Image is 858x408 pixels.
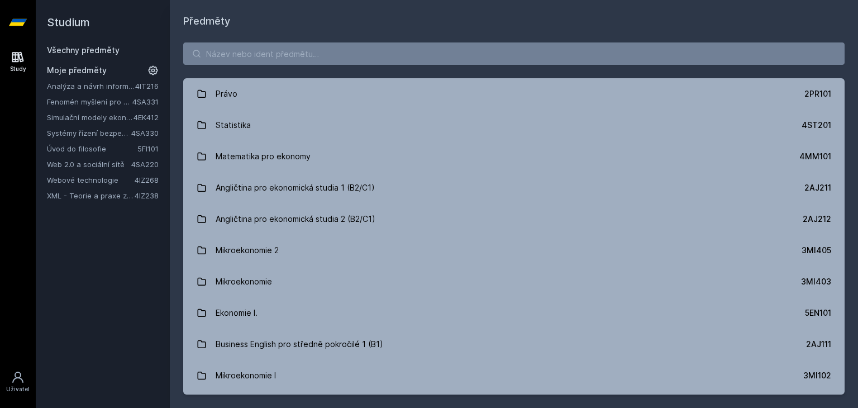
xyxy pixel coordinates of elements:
a: 4SA220 [131,160,159,169]
a: 4SA330 [131,129,159,137]
div: 2PR101 [804,88,831,99]
div: 2AJ111 [806,339,831,350]
div: Matematika pro ekonomy [216,145,311,168]
a: Matematika pro ekonomy 4MM101 [183,141,845,172]
div: Právo [216,83,237,105]
a: Webové technologie [47,174,135,186]
a: XML - Teorie a praxe značkovacích jazyků [47,190,135,201]
a: Angličtina pro ekonomická studia 1 (B2/C1) 2AJ211 [183,172,845,203]
a: Study [2,45,34,79]
a: 4EK412 [134,113,159,122]
div: 3MI405 [802,245,831,256]
div: Ekonomie I. [216,302,258,324]
a: Web 2.0 a sociální sítě [47,159,131,170]
a: 5FI101 [137,144,159,153]
div: Study [10,65,26,73]
a: 4IZ268 [135,175,159,184]
div: 4ST201 [802,120,831,131]
a: Mikroekonomie I 3MI102 [183,360,845,391]
a: Systémy řízení bezpečnostních událostí [47,127,131,139]
a: Angličtina pro ekonomická studia 2 (B2/C1) 2AJ212 [183,203,845,235]
a: Všechny předměty [47,45,120,55]
div: 5EN101 [805,307,831,319]
a: Právo 2PR101 [183,78,845,110]
a: Analýza a návrh informačních systémů [47,80,135,92]
a: 4IT216 [135,82,159,91]
div: Mikroekonomie [216,271,272,293]
div: Mikroekonomie 2 [216,239,279,262]
a: Business English pro středně pokročilé 1 (B1) 2AJ111 [183,329,845,360]
div: Statistika [216,114,251,136]
span: Moje předměty [47,65,107,76]
a: Statistika 4ST201 [183,110,845,141]
div: 3MI403 [801,276,831,287]
a: Mikroekonomie 3MI403 [183,266,845,297]
a: Ekonomie I. 5EN101 [183,297,845,329]
div: 3MI102 [803,370,831,381]
div: Angličtina pro ekonomická studia 1 (B2/C1) [216,177,375,199]
a: Úvod do filosofie [47,143,137,154]
div: Uživatel [6,385,30,393]
a: 4SA331 [132,97,159,106]
div: Mikroekonomie I [216,364,276,387]
div: 2AJ211 [804,182,831,193]
input: Název nebo ident předmětu… [183,42,845,65]
a: Fenomén myšlení pro manažery [47,96,132,107]
a: Uživatel [2,365,34,399]
a: 4IZ238 [135,191,159,200]
a: Mikroekonomie 2 3MI405 [183,235,845,266]
div: 2AJ212 [803,214,831,225]
div: Angličtina pro ekonomická studia 2 (B2/C1) [216,208,375,230]
h1: Předměty [183,13,845,29]
a: Simulační modely ekonomických procesů [47,112,134,123]
div: Business English pro středně pokročilé 1 (B1) [216,333,383,355]
div: 4MM101 [799,151,831,162]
